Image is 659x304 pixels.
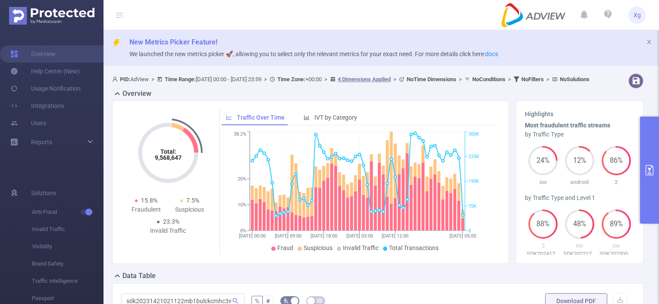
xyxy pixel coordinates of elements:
a: Users [10,114,46,132]
div: Invalid Traffic [146,226,190,235]
span: > [505,76,514,82]
span: IVT by Category [314,114,357,121]
span: 12% [565,157,594,164]
span: Brand Safety [32,255,104,272]
img: Protected Media [9,7,94,25]
tspan: [DATE] 12:00 [382,233,408,239]
div: by Traffic Type [525,130,634,139]
div: Fraudulent [125,205,168,214]
span: 24% [528,157,558,164]
a: Help Center (New) [10,63,80,80]
p: SDK20221712050410xhhnonnqqwbv3yi [562,250,598,258]
div: Suspicious [168,205,212,214]
tspan: 10% [238,202,246,208]
span: 88% [528,221,558,228]
span: Invalid Traffic [32,221,104,238]
span: > [544,76,552,82]
b: No Filters [521,76,544,82]
h3: Highlights [525,110,634,119]
p: android [562,178,598,187]
span: Visibility [32,238,104,255]
h2: Overview [122,89,151,99]
tspan: 225K [468,154,479,159]
p: SDK2024171205080537v5dr8ej81hbe5 [525,250,562,258]
tspan: 150K [468,179,479,184]
span: AdView [DATE] 00:00 - [DATE] 23:59 +00:00 [112,76,590,82]
tspan: Total: [160,148,176,155]
span: > [391,76,399,82]
tspan: 0% [240,228,246,234]
p: 2 [598,178,634,187]
i: icon: table [317,298,322,303]
b: No Conditions [472,76,505,82]
tspan: 38.2% [234,132,246,137]
a: Integrations [10,97,64,114]
a: Usage Notification [10,80,81,97]
i: icon: line-chart [226,114,232,120]
b: No Time Dimensions [407,76,456,82]
i: icon: thunderbolt [112,39,121,47]
tspan: [DATE] 18:00 [310,233,337,239]
span: Reports [31,139,52,146]
h2: Data Table [122,271,156,281]
i: icon: user [112,76,120,82]
span: > [456,76,464,82]
p: ios [562,241,598,250]
span: 48% [565,221,594,228]
tspan: 300K [468,132,479,137]
span: Solutions [31,184,56,202]
u: 4 Dimensions Applied [338,76,391,82]
span: 7.5% [186,197,199,204]
a: Overview [10,45,56,63]
p: SDK20230012120206edqgfb3o77crexu [598,250,634,258]
tspan: 0 [468,228,471,234]
tspan: [DATE] 05:00 [449,233,476,239]
b: Time Range: [165,76,196,82]
button: icon: close [646,37,652,47]
span: Fraud [277,244,293,251]
span: We launched the new metrics picker 🚀, allowing you to select only the relevant metrics for your e... [129,51,498,57]
tspan: [DATE] 09:00 [274,233,301,239]
p: ios [598,241,634,250]
span: 89% [602,221,631,228]
span: Traffic Intelligence [32,272,104,290]
span: 15.8% [141,197,157,204]
b: Time Zone: [277,76,305,82]
tspan: 75K [468,203,477,209]
tspan: 20% [238,176,246,182]
span: > [261,76,270,82]
span: Xg [634,6,641,24]
p: 2 [525,241,562,250]
a: Reports [31,133,52,151]
b: PID: [120,76,130,82]
span: 86% [602,157,631,164]
span: Total Transactions [389,244,439,251]
tspan: 9,568,647 [155,154,182,161]
p: ios [525,178,562,187]
i: icon: bg-colors [283,298,289,303]
span: > [149,76,157,82]
tspan: [DATE] 03:00 [346,233,373,239]
span: New Metrics Picker Feature! [129,38,217,46]
b: Most fraudulent traffic streams [525,122,610,129]
span: Traffic Over Time [237,114,285,121]
i: icon: close [646,39,652,45]
div: by Traffic Type and Level 1 [525,193,634,203]
span: Invalid Traffic [343,244,379,251]
b: No Solutions [560,76,590,82]
span: 23.3% [163,218,179,225]
span: Suspicious [304,244,333,251]
tspan: [DATE] 00:00 [239,233,266,239]
i: icon: bar-chart [304,114,310,120]
span: > [322,76,330,82]
span: Anti-Fraud [32,203,104,221]
a: docs [485,51,498,57]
